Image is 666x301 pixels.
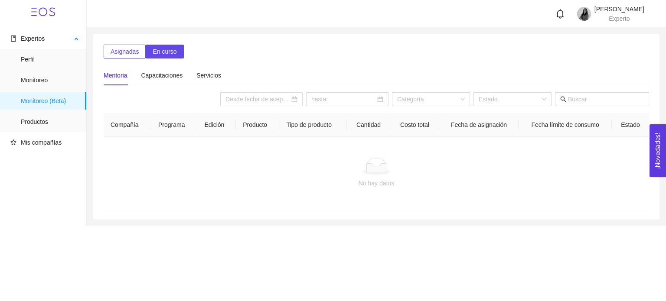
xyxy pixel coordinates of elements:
span: search [560,96,566,102]
span: Mis compañías [21,139,62,146]
th: Tipo de producto [279,113,347,137]
th: Cantidad [347,113,390,137]
th: Edición [197,113,236,137]
span: Monitoreo [21,71,79,89]
th: Fecha límite de consumo [519,113,612,137]
th: Costo total [390,113,439,137]
span: Monitoreo (Beta) [21,92,79,110]
span: Perfil [21,51,79,68]
span: Asignadas [111,47,139,56]
span: Expertos [21,35,45,42]
input: Desde fecha de aceptación: [225,94,290,104]
th: Compañía [104,113,151,137]
img: 1755801005535-WhatsApp%20Image%202025-08-21%20at%2012.29.41%20PM.jpeg [577,7,591,21]
span: Productos [21,113,79,130]
span: bell [555,9,565,19]
div: Servicios [196,71,221,80]
th: Fecha de asignación [439,113,519,137]
div: Mentoria [104,71,127,80]
div: Capacitaciones [141,71,183,80]
div: No hay datos [111,178,642,188]
button: En curso [146,45,183,58]
input: Buscar [568,94,644,104]
span: [PERSON_NAME] [594,6,644,13]
input: hasta: [311,94,375,104]
th: Programa [151,113,197,137]
span: En curso [153,47,176,56]
span: star [10,139,16,146]
button: Asignadas [104,45,146,58]
button: Open Feedback Widget [650,124,666,177]
th: Estado [612,113,649,137]
th: Producto [236,113,279,137]
span: book [10,36,16,42]
span: Experto [609,15,630,22]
